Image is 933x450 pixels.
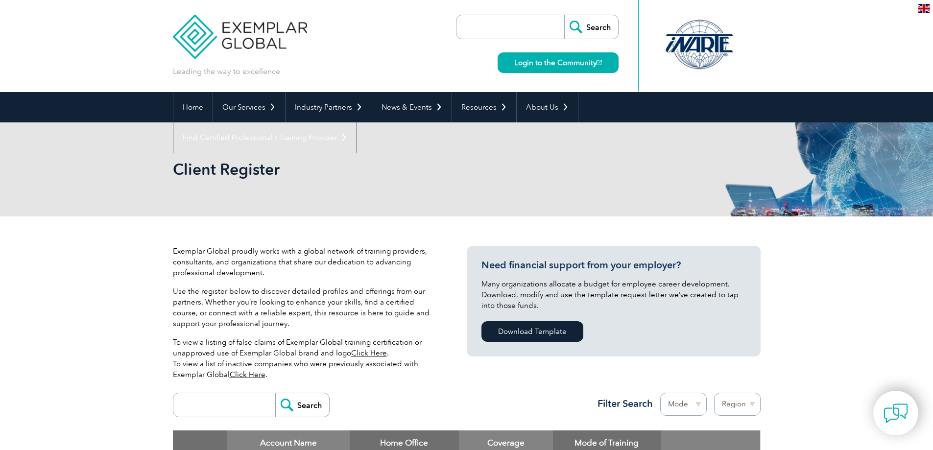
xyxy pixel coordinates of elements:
img: contact-chat.png [884,401,908,426]
a: Click Here [230,370,265,379]
img: open_square.png [597,60,602,65]
p: Leading the way to excellence [173,66,280,77]
p: Many organizations allocate a budget for employee career development. Download, modify and use th... [481,279,746,311]
a: Find Certified Professional / Training Provider [173,122,357,153]
h3: Need financial support from your employer? [481,259,746,271]
a: About Us [517,92,578,122]
p: To view a listing of false claims of Exemplar Global training certification or unapproved use of ... [173,337,437,380]
a: Login to the Community [498,52,619,73]
a: Industry Partners [286,92,372,122]
a: Our Services [213,92,285,122]
a: Download Template [481,321,583,342]
h2: Client Register [173,162,584,177]
a: Resources [452,92,516,122]
input: Search [275,393,329,417]
img: en [918,4,930,13]
a: News & Events [372,92,452,122]
p: Use the register below to discover detailed profiles and offerings from our partners. Whether you... [173,286,437,329]
a: Click Here [351,349,387,357]
h3: Filter Search [592,398,653,410]
a: Home [173,92,213,122]
input: Search [564,15,618,39]
p: Exemplar Global proudly works with a global network of training providers, consultants, and organ... [173,246,437,278]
